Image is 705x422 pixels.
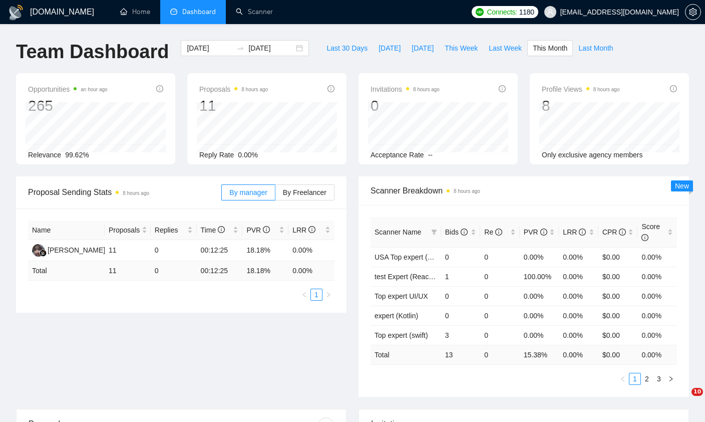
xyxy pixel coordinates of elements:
[520,345,559,364] td: 15.38 %
[641,234,648,241] span: info-circle
[637,247,677,267] td: 0.00%
[542,151,643,159] span: Only exclusive agency members
[288,261,334,281] td: 0.00 %
[248,43,294,54] input: End date
[187,43,232,54] input: Start date
[199,83,268,95] span: Proposals
[48,245,121,256] div: [PERSON_NAME] Ayra
[675,182,689,190] span: New
[310,289,322,301] li: 1
[598,325,638,345] td: $0.00
[322,289,334,301] li: Next Page
[641,373,653,385] li: 2
[441,306,481,325] td: 0
[573,40,618,56] button: Last Month
[429,225,439,240] span: filter
[218,226,225,233] span: info-circle
[326,43,368,54] span: Last 30 Days
[559,325,598,345] td: 0.00%
[182,8,216,16] span: Dashboard
[454,188,480,194] time: 8 hours ago
[32,244,45,257] img: NF
[598,345,638,364] td: $ 0.00
[542,83,620,95] span: Profile Views
[520,247,559,267] td: 0.00%
[559,345,598,364] td: 0.00 %
[480,267,520,286] td: 0
[242,240,288,261] td: 18.18%
[199,96,268,115] div: 11
[373,40,406,56] button: [DATE]
[533,43,567,54] span: This Month
[617,373,629,385] li: Previous Page
[375,253,444,261] a: USA Top expert (swift)
[406,40,439,56] button: [DATE]
[151,261,197,281] td: 0
[665,373,677,385] button: right
[520,306,559,325] td: 0.00%
[109,225,140,236] span: Proposals
[428,151,433,159] span: --
[637,325,677,345] td: 0.00%
[619,229,626,236] span: info-circle
[28,83,108,95] span: Opportunities
[520,325,559,345] td: 0.00%
[441,345,481,364] td: 13
[653,373,665,385] li: 3
[298,289,310,301] li: Previous Page
[441,267,481,286] td: 1
[620,376,626,382] span: left
[520,286,559,306] td: 0.00%
[8,5,24,21] img: logo
[123,190,149,196] time: 8 hours ago
[379,43,401,54] span: [DATE]
[598,286,638,306] td: $0.00
[480,247,520,267] td: 0
[519,7,534,18] span: 1180
[371,83,440,95] span: Invitations
[579,229,586,236] span: info-circle
[197,240,243,261] td: 00:12:25
[441,286,481,306] td: 0
[598,267,638,286] td: $0.00
[487,7,517,18] span: Connects:
[445,43,478,54] span: This Week
[288,240,334,261] td: 0.00%
[40,250,47,257] img: gigradar-bm.png
[691,388,703,396] span: 10
[495,229,502,236] span: info-circle
[199,151,234,159] span: Reply Rate
[559,267,598,286] td: 0.00%
[170,8,177,15] span: dashboard
[439,40,483,56] button: This Week
[120,8,150,16] a: homeHome
[629,373,640,384] a: 1
[28,96,108,115] div: 265
[151,240,197,261] td: 0
[151,221,197,240] th: Replies
[685,8,700,16] span: setting
[598,247,638,267] td: $0.00
[375,331,428,339] a: Top expert (swift)
[375,228,421,236] span: Scanner Name
[301,292,307,298] span: left
[602,228,626,236] span: CPR
[242,261,288,281] td: 18.18 %
[236,44,244,52] span: to
[547,9,554,16] span: user
[593,87,620,92] time: 8 hours ago
[637,306,677,325] td: 0.00%
[480,306,520,325] td: 0
[155,225,185,236] span: Replies
[441,247,481,267] td: 0
[375,292,428,300] a: Top expert UI/UX
[236,44,244,52] span: swap-right
[617,373,629,385] button: left
[28,151,61,159] span: Relevance
[246,226,270,234] span: PVR
[665,373,677,385] li: Next Page
[197,261,243,281] td: 00:12:25
[16,40,169,64] h1: Team Dashboard
[445,228,468,236] span: Bids
[298,289,310,301] button: left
